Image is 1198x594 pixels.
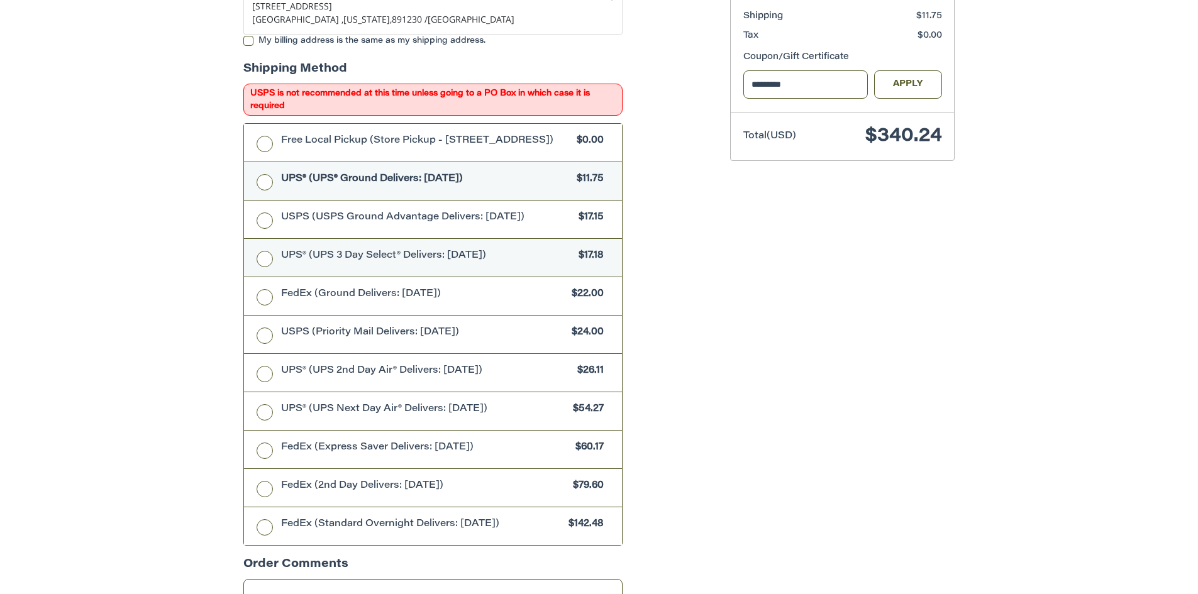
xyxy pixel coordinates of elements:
[281,402,567,417] span: UPS® (UPS Next Day Air® Delivers: [DATE])
[743,70,868,99] input: Gift Certificate or Coupon Code
[567,402,604,417] span: $54.27
[743,31,758,40] span: Tax
[281,287,566,302] span: FedEx (Ground Delivers: [DATE])
[281,517,563,532] span: FedEx (Standard Overnight Delivers: [DATE])
[570,172,604,187] span: $11.75
[571,364,604,378] span: $26.11
[572,249,604,263] span: $17.18
[243,61,347,84] legend: Shipping Method
[281,441,570,455] span: FedEx (Express Saver Delivers: [DATE])
[281,364,572,378] span: UPS® (UPS 2nd Day Air® Delivers: [DATE])
[243,84,623,116] span: USPS is not recommended at this time unless going to a PO Box in which case it is required
[570,134,604,148] span: $0.00
[916,12,942,21] span: $11.75
[743,51,942,64] div: Coupon/Gift Certificate
[252,13,343,25] span: [GEOGRAPHIC_DATA] ,
[428,13,514,25] span: [GEOGRAPHIC_DATA]
[567,479,604,493] span: $79.60
[392,13,428,25] span: 891230 /
[343,13,392,25] span: [US_STATE],
[281,249,573,263] span: UPS® (UPS 3 Day Select® Delivers: [DATE])
[565,287,604,302] span: $22.00
[281,479,567,493] span: FedEx (2nd Day Delivers: [DATE])
[243,556,348,580] legend: Order Comments
[243,36,623,46] label: My billing address is the same as my shipping address.
[281,211,573,225] span: USPS (USPS Ground Advantage Delivers: [DATE])
[569,441,604,455] span: $60.17
[743,12,783,21] span: Shipping
[281,326,566,340] span: USPS (Priority Mail Delivers: [DATE])
[572,211,604,225] span: $17.15
[281,172,571,187] span: UPS® (UPS® Ground Delivers: [DATE])
[565,326,604,340] span: $24.00
[743,131,796,141] span: Total (USD)
[918,31,942,40] span: $0.00
[562,517,604,532] span: $142.48
[865,127,942,146] span: $340.24
[874,70,942,99] button: Apply
[281,134,571,148] span: Free Local Pickup (Store Pickup - [STREET_ADDRESS])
